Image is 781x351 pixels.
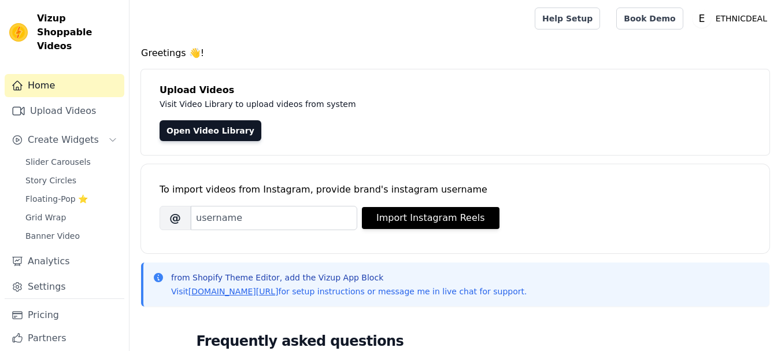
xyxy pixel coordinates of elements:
a: Floating-Pop ⭐ [18,191,124,207]
span: Vizup Shoppable Videos [37,12,120,53]
p: ETHNICDEAL [711,8,772,29]
span: Grid Wrap [25,212,66,223]
a: Help Setup [535,8,600,29]
span: Create Widgets [28,133,99,147]
a: Banner Video [18,228,124,244]
a: [DOMAIN_NAME][URL] [188,287,279,296]
button: Import Instagram Reels [362,207,499,229]
a: Book Demo [616,8,683,29]
div: To import videos from Instagram, provide brand's instagram username [160,183,751,197]
span: Slider Carousels [25,156,91,168]
a: Partners [5,327,124,350]
a: Grid Wrap [18,209,124,226]
a: Home [5,74,124,97]
text: E [698,13,705,24]
p: from Shopify Theme Editor, add the Vizup App Block [171,272,527,283]
span: Floating-Pop ⭐ [25,193,88,205]
button: E ETHNICDEAL [693,8,772,29]
a: Story Circles [18,172,124,189]
img: Vizup [9,23,28,42]
a: Analytics [5,250,124,273]
p: Visit for setup instructions or message me in live chat for support. [171,286,527,297]
a: Slider Carousels [18,154,124,170]
span: @ [160,206,191,230]
span: Banner Video [25,230,80,242]
a: Upload Videos [5,99,124,123]
a: Settings [5,275,124,298]
a: Open Video Library [160,120,261,141]
button: Create Widgets [5,128,124,152]
span: Story Circles [25,175,76,186]
p: Visit Video Library to upload videos from system [160,97,678,111]
a: Pricing [5,304,124,327]
h4: Greetings 👋! [141,46,769,60]
h4: Upload Videos [160,83,751,97]
input: username [191,206,357,230]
